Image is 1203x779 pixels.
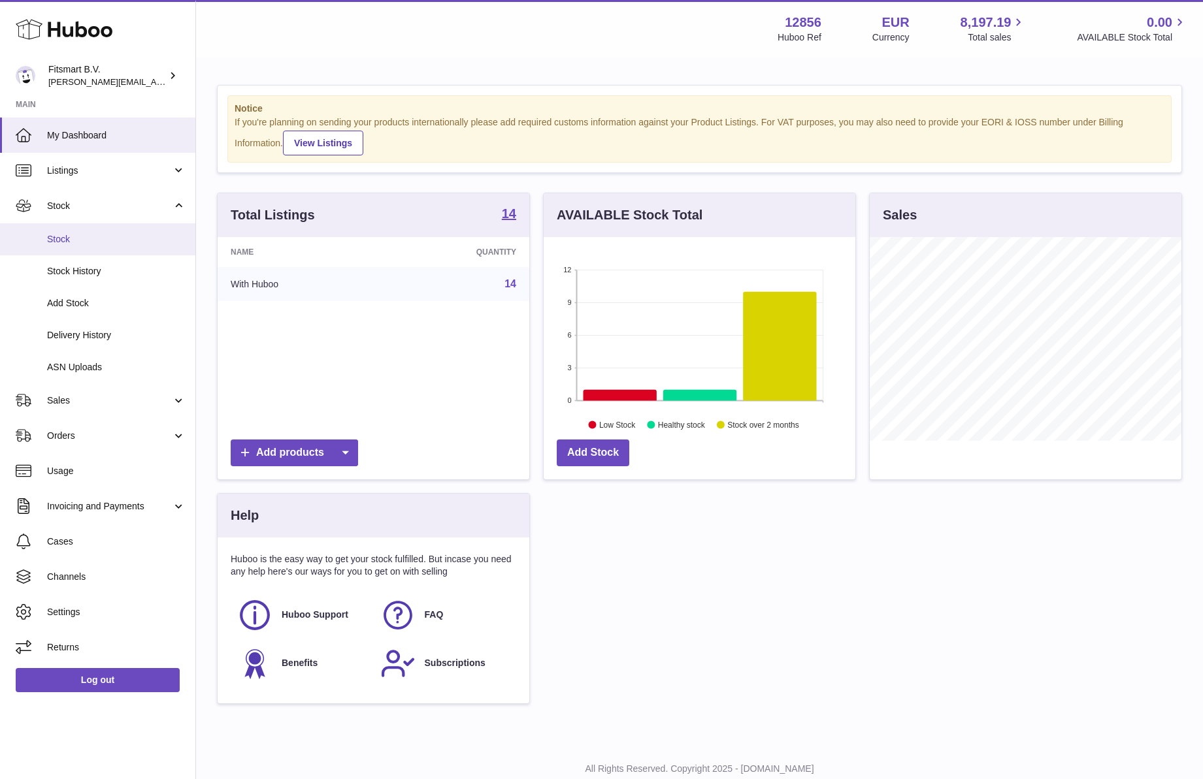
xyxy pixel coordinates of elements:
span: My Dashboard [47,129,186,142]
div: If you're planning on sending your products internationally please add required customs informati... [235,116,1164,155]
text: 0 [567,396,571,404]
span: Returns [47,641,186,654]
span: AVAILABLE Stock Total [1077,31,1187,44]
th: Name [218,237,382,267]
strong: 14 [502,207,516,220]
a: Add products [231,439,358,466]
h3: Help [231,507,259,524]
span: Benefits [282,657,318,669]
span: Cases [47,535,186,548]
span: Settings [47,606,186,618]
span: Listings [47,165,172,177]
th: Quantity [382,237,529,267]
span: Channels [47,571,186,583]
span: FAQ [425,609,444,621]
text: 12 [563,266,571,274]
a: Log out [16,668,180,692]
span: Usage [47,465,186,477]
span: Sales [47,394,172,407]
text: 9 [567,298,571,306]
span: Invoicing and Payments [47,500,172,513]
span: Total sales [968,31,1026,44]
span: 0.00 [1147,14,1172,31]
h3: Total Listings [231,206,315,224]
span: Orders [47,430,172,442]
a: FAQ [380,597,510,633]
span: [PERSON_NAME][EMAIL_ADDRESS][DOMAIN_NAME] [48,76,262,87]
h3: Sales [883,206,917,224]
h3: AVAILABLE Stock Total [557,206,702,224]
a: 14 [502,207,516,223]
span: Huboo Support [282,609,348,621]
a: 14 [504,278,516,289]
strong: Notice [235,103,1164,115]
text: Stock over 2 months [727,420,799,429]
a: Subscriptions [380,646,510,681]
a: Huboo Support [237,597,367,633]
p: Huboo is the easy way to get your stock fulfilled. But incase you need any help here's our ways f... [231,553,516,578]
a: 8,197.19 Total sales [961,14,1027,44]
text: Healthy stock [658,420,706,429]
span: 8,197.19 [961,14,1012,31]
div: Huboo Ref [778,31,821,44]
span: Stock [47,200,172,212]
span: Add Stock [47,297,186,310]
text: Low Stock [599,420,636,429]
img: jonathan@leaderoo.com [16,66,35,86]
text: 3 [567,364,571,372]
td: With Huboo [218,267,382,301]
a: Benefits [237,646,367,681]
p: All Rights Reserved. Copyright 2025 - [DOMAIN_NAME] [206,763,1193,775]
span: Stock [47,233,186,246]
text: 6 [567,331,571,339]
div: Currency [872,31,910,44]
span: Delivery History [47,329,186,342]
a: 0.00 AVAILABLE Stock Total [1077,14,1187,44]
span: Stock History [47,265,186,278]
strong: EUR [882,14,909,31]
span: Subscriptions [425,657,486,669]
strong: 12856 [785,14,821,31]
span: ASN Uploads [47,361,186,374]
a: Add Stock [557,439,629,466]
div: Fitsmart B.V. [48,63,166,88]
a: View Listings [283,131,363,155]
